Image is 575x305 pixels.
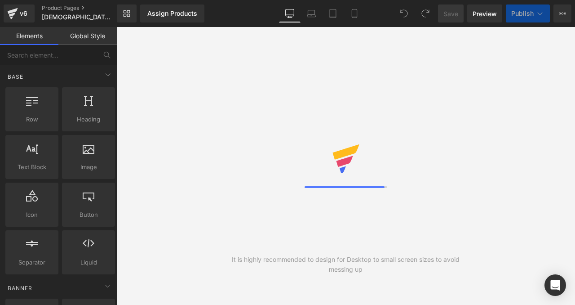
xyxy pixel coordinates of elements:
[42,13,115,21] span: [DEMOGRAPHIC_DATA][PERSON_NAME]
[301,4,322,22] a: Laptop
[416,4,434,22] button: Redo
[65,115,112,124] span: Heading
[279,4,301,22] a: Desktop
[544,274,566,296] div: Open Intercom Messenger
[18,8,29,19] div: v6
[7,284,33,292] span: Banner
[65,210,112,220] span: Button
[553,4,571,22] button: More
[8,162,56,172] span: Text Block
[473,9,497,18] span: Preview
[147,10,197,17] div: Assign Products
[511,10,534,17] span: Publish
[7,72,24,81] span: Base
[231,255,460,274] div: It is highly recommended to design for Desktop to small screen sizes to avoid messing up
[8,258,56,267] span: Separator
[4,4,35,22] a: v6
[58,27,117,45] a: Global Style
[42,4,132,12] a: Product Pages
[65,162,112,172] span: Image
[506,4,550,22] button: Publish
[65,258,112,267] span: Liquid
[395,4,413,22] button: Undo
[8,210,56,220] span: Icon
[117,4,137,22] a: New Library
[467,4,502,22] a: Preview
[443,9,458,18] span: Save
[322,4,344,22] a: Tablet
[8,115,56,124] span: Row
[344,4,365,22] a: Mobile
